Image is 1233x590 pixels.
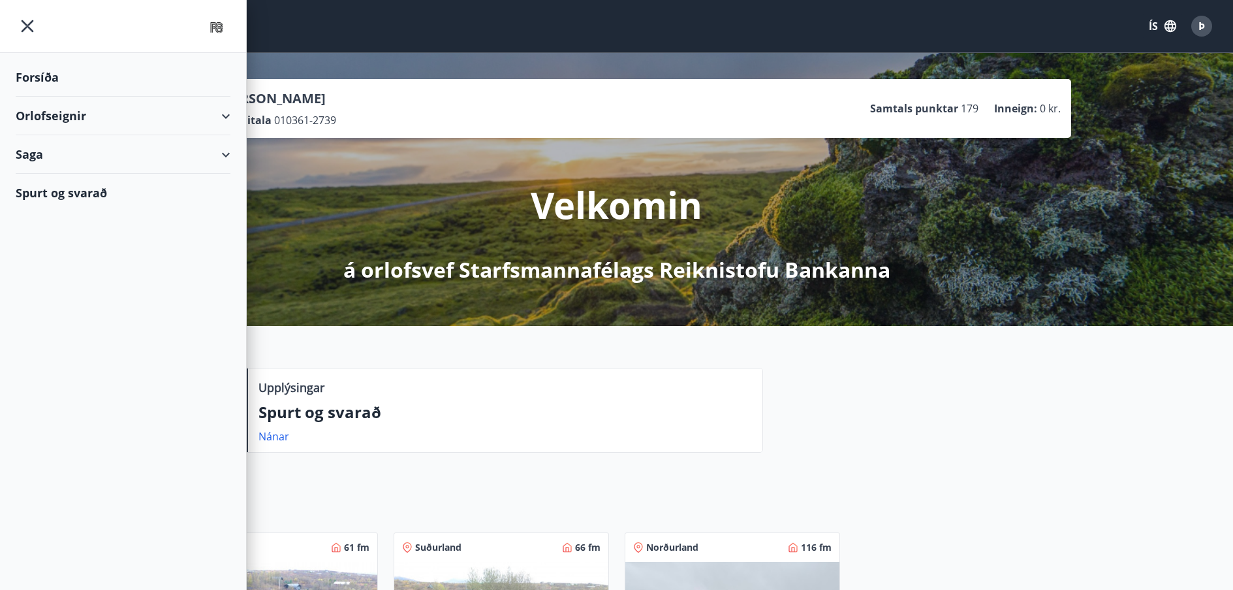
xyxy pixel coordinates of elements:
[1040,101,1061,116] span: 0 kr.
[531,180,702,229] p: Velkomin
[343,255,890,284] p: á orlofsvef Starfsmannafélags Reiknistofu Bankanna
[1198,19,1205,33] span: Þ
[994,101,1037,116] p: Inneign :
[16,58,230,97] div: Forsíða
[220,90,336,108] p: [PERSON_NAME]
[415,541,461,554] span: Suðurland
[202,14,230,41] img: union_logo
[258,429,289,444] a: Nánar
[344,541,369,554] span: 61 fm
[16,97,230,135] div: Orlofseignir
[258,379,324,396] p: Upplýsingar
[274,113,336,127] span: 010361-2739
[646,541,698,554] span: Norðurland
[575,541,601,554] span: 66 fm
[16,135,230,174] div: Saga
[1186,10,1217,42] button: Þ
[16,174,230,212] div: Spurt og svarað
[258,401,752,423] p: Spurt og svarað
[961,101,978,116] span: 179
[1142,14,1183,38] button: ÍS
[16,14,39,38] button: menu
[870,101,958,116] p: Samtals punktar
[801,541,832,554] span: 116 fm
